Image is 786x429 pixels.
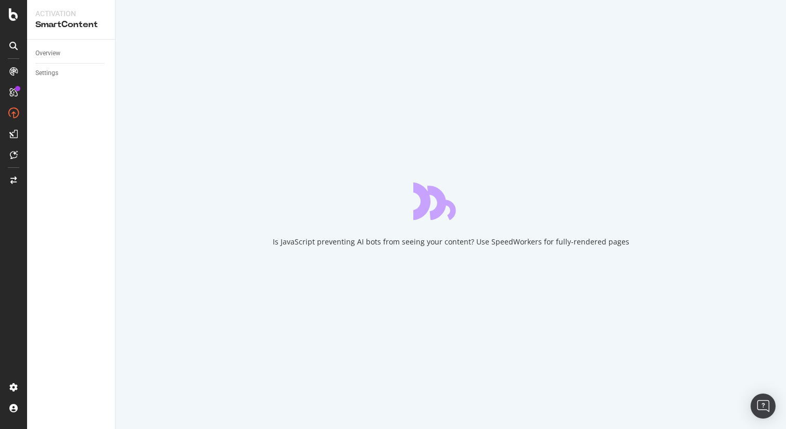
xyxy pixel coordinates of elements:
[273,237,629,247] div: Is JavaScript preventing AI bots from seeing your content? Use SpeedWorkers for fully-rendered pages
[35,68,108,79] a: Settings
[35,48,108,59] a: Overview
[35,8,107,19] div: Activation
[35,68,58,79] div: Settings
[413,182,488,220] div: animation
[35,48,60,59] div: Overview
[35,19,107,31] div: SmartContent
[751,394,776,419] div: Open Intercom Messenger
